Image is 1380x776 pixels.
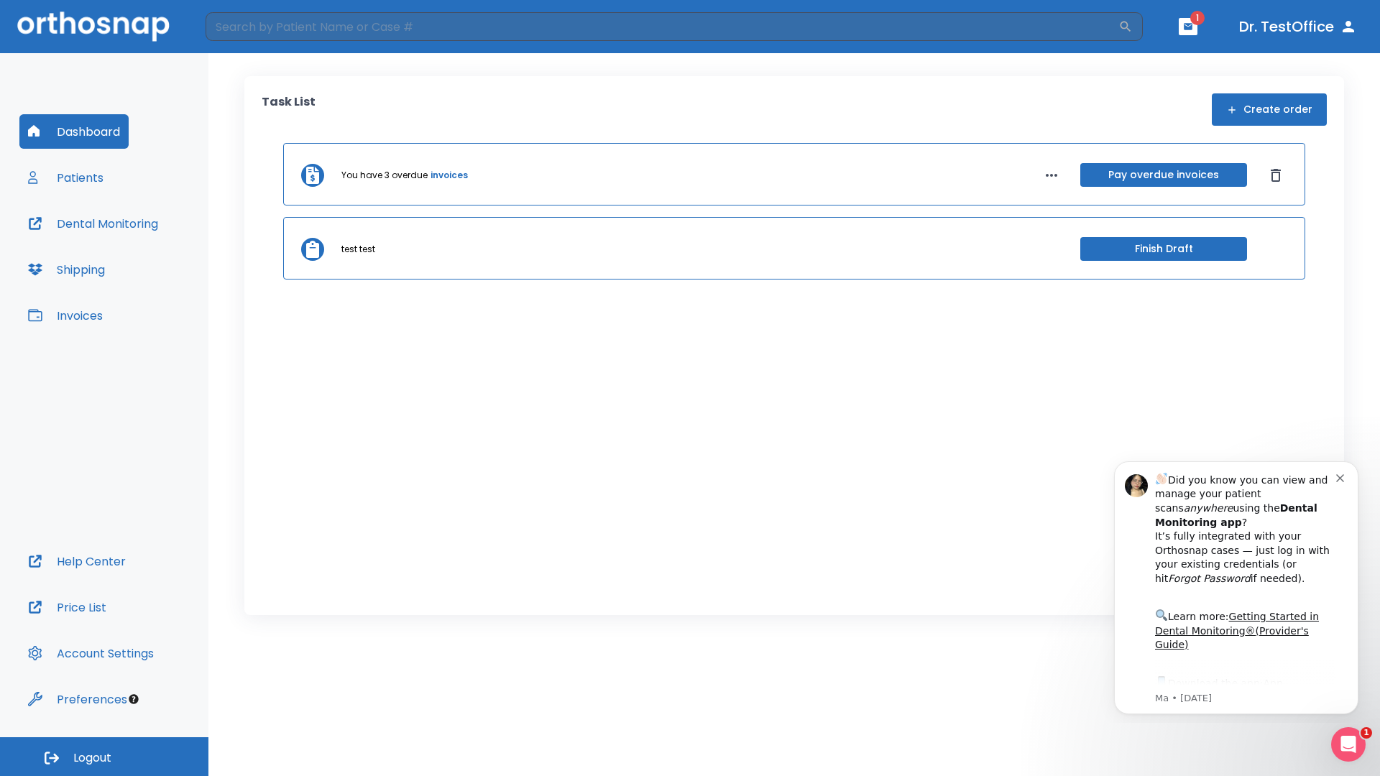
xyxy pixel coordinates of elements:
[17,11,170,41] img: Orthosnap
[244,22,255,34] button: Dismiss notification
[19,252,114,287] button: Shipping
[1331,727,1366,762] iframe: Intercom live chat
[19,544,134,578] button: Help Center
[1233,14,1363,40] button: Dr. TestOffice
[19,590,115,624] button: Price List
[19,160,112,195] button: Patients
[206,12,1118,41] input: Search by Patient Name or Case #
[63,244,244,257] p: Message from Ma, sent 5w ago
[431,169,468,182] a: invoices
[63,229,190,255] a: App Store
[127,693,140,706] div: Tooltip anchor
[73,750,111,766] span: Logout
[19,298,111,333] button: Invoices
[1212,93,1327,126] button: Create order
[1361,727,1372,739] span: 1
[1080,237,1247,261] button: Finish Draft
[1080,163,1247,187] button: Pay overdue invoices
[63,226,244,299] div: Download the app: | ​ Let us know if you need help getting started!
[19,206,167,241] button: Dental Monitoring
[19,682,136,716] button: Preferences
[19,114,129,149] button: Dashboard
[262,93,316,126] p: Task List
[341,243,375,256] p: test test
[341,169,428,182] p: You have 3 overdue
[1264,164,1287,187] button: Dismiss
[1092,448,1380,723] iframe: Intercom notifications message
[1190,11,1205,25] span: 1
[19,636,162,670] button: Account Settings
